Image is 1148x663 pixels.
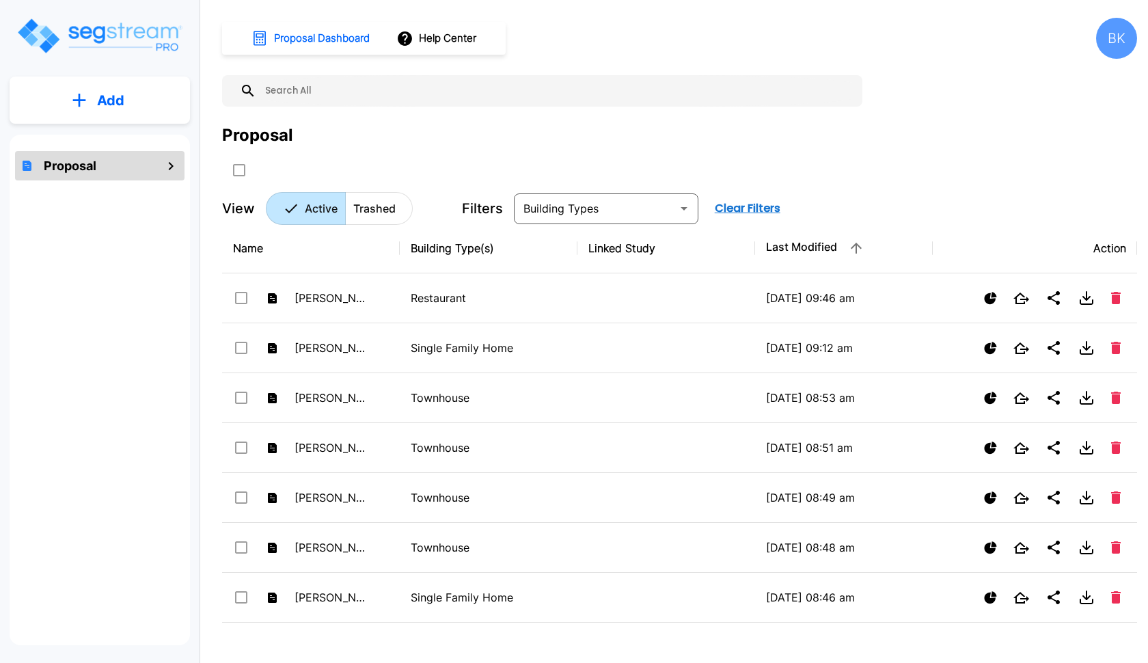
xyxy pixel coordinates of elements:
[1008,387,1035,409] button: Open New Tab
[979,386,1002,410] button: Show Proposal Tiers
[411,340,566,356] p: Single Family Home
[1073,534,1100,561] button: Download
[411,390,566,406] p: Townhouse
[295,439,370,456] p: [PERSON_NAME] - [STREET_ADDRESS]
[1040,384,1067,411] button: Share
[411,439,566,456] p: Townhouse
[1040,334,1067,362] button: Share
[345,192,413,225] button: Trashed
[709,195,786,222] button: Clear Filters
[1008,487,1035,509] button: Open New Tab
[979,486,1002,510] button: Show Proposal Tiers
[766,340,922,356] p: [DATE] 09:12 am
[1040,284,1067,312] button: Share
[246,24,377,53] button: Proposal Dashboard
[518,199,672,218] input: Building Types
[411,589,566,606] p: Single Family Home
[933,224,1137,273] th: Action
[1106,586,1126,609] button: Delete
[295,290,370,306] p: [PERSON_NAME] - [STREET_ADDRESS]
[577,224,755,273] th: Linked Study
[766,290,922,306] p: [DATE] 09:46 am
[400,224,577,273] th: Building Type(s)
[674,199,694,218] button: Open
[295,489,370,506] p: [PERSON_NAME] - [STREET_ADDRESS]
[411,489,566,506] p: Townhouse
[1008,287,1035,310] button: Open New Tab
[766,539,922,556] p: [DATE] 08:48 am
[10,81,190,120] button: Add
[755,224,933,273] th: Last Modified
[97,90,124,111] p: Add
[1073,384,1100,411] button: Download
[222,123,293,148] div: Proposal
[305,200,338,217] p: Active
[766,589,922,606] p: [DATE] 08:46 am
[1106,386,1126,409] button: Delete
[1073,284,1100,312] button: Download
[295,340,370,356] p: [PERSON_NAME] - 801 [PERSON_NAME]
[1096,18,1137,59] div: BK
[1073,584,1100,611] button: Download
[979,536,1002,560] button: Show Proposal Tiers
[1073,334,1100,362] button: Download
[353,200,396,217] p: Trashed
[394,25,482,51] button: Help Center
[411,539,566,556] p: Townhouse
[462,198,503,219] p: Filters
[1106,536,1126,559] button: Delete
[766,439,922,456] p: [DATE] 08:51 am
[1008,337,1035,360] button: Open New Tab
[295,589,370,606] p: [PERSON_NAME] - 128 Race Track Rd
[979,286,1002,310] button: Show Proposal Tiers
[1040,484,1067,511] button: Share
[1008,586,1035,609] button: Open New Tab
[233,240,389,256] div: Name
[979,586,1002,610] button: Show Proposal Tiers
[16,16,183,55] img: Logo
[295,539,370,556] p: [PERSON_NAME] - [STREET_ADDRESS]
[44,157,96,175] h1: Proposal
[274,31,370,46] h1: Proposal Dashboard
[979,436,1002,460] button: Show Proposal Tiers
[411,290,566,306] p: Restaurant
[256,75,856,107] input: Search All
[1106,486,1126,509] button: Delete
[1106,436,1126,459] button: Delete
[1040,584,1067,611] button: Share
[1040,534,1067,561] button: Share
[1073,634,1100,661] button: Download
[295,390,370,406] p: [PERSON_NAME] - [STREET_ADDRESS]
[1040,634,1067,661] button: Share
[1106,336,1126,360] button: Delete
[266,192,413,225] div: Platform
[766,390,922,406] p: [DATE] 08:53 am
[1008,437,1035,459] button: Open New Tab
[225,157,253,184] button: SelectAll
[1073,434,1100,461] button: Download
[222,198,255,219] p: View
[766,489,922,506] p: [DATE] 08:49 am
[979,336,1002,360] button: Show Proposal Tiers
[1008,537,1035,559] button: Open New Tab
[1040,434,1067,461] button: Share
[266,192,346,225] button: Active
[1073,484,1100,511] button: Download
[1106,286,1126,310] button: Delete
